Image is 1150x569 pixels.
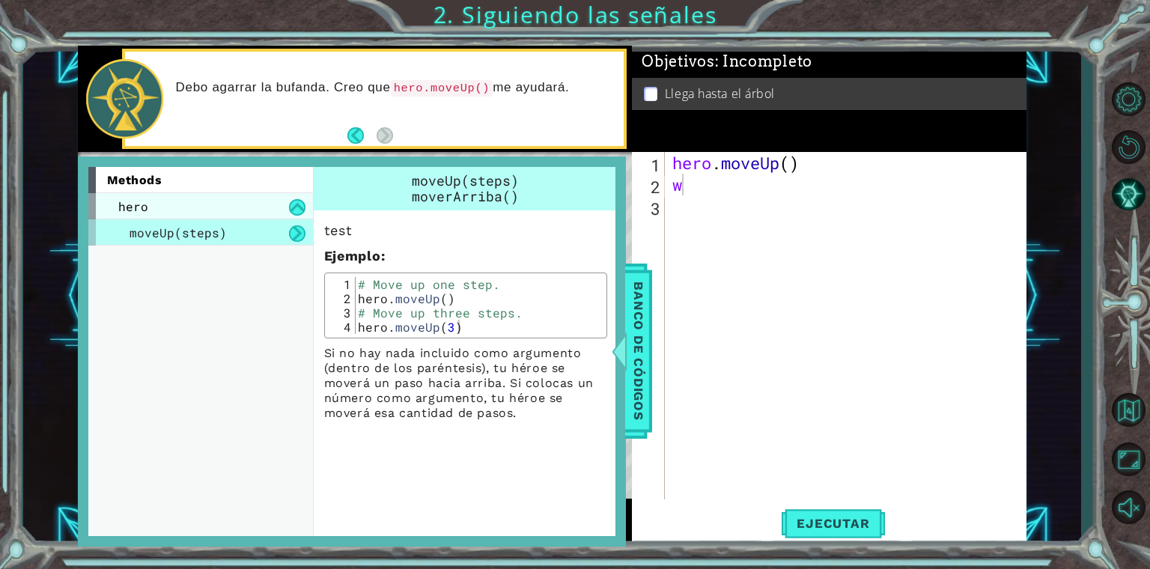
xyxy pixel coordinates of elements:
[782,504,884,544] button: Shift+Enter: Ejecutar el código.
[88,167,313,193] div: methods
[412,171,519,189] span: moveUp(steps)
[1107,386,1150,436] a: Volver al mapa
[314,167,618,210] div: moveUp(steps)moverArriba()
[715,52,812,70] span: : Incompleto
[130,225,227,240] span: moveUp(steps)
[324,222,607,240] p: test
[627,274,651,429] span: Banco de códigos
[1107,389,1150,432] button: Volver al mapa
[1107,438,1150,481] button: Maximizar navegador
[635,176,665,198] div: 2
[391,80,493,97] code: hero.moveUp()
[329,291,356,305] div: 2
[329,277,356,291] div: 1
[665,85,775,102] p: Llega hasta el árbol
[324,248,381,264] span: Ejemplo
[1107,126,1150,169] button: Reiniciar nivel
[324,346,607,421] p: Si no hay nada incluido como argumento (dentro de los paréntesis), tu héroe se moverá un paso hac...
[107,173,162,187] span: methods
[1107,485,1150,529] button: Sonido encendido
[118,198,148,214] span: hero
[635,198,665,219] div: 3
[347,127,377,144] button: Back
[635,154,665,176] div: 1
[412,187,519,205] span: moverArriba()
[329,320,356,334] div: 4
[329,305,356,320] div: 3
[324,248,386,264] strong: :
[782,516,884,531] span: Ejecutar
[176,79,613,97] p: Debo agarrar la bufanda. Creo que me ayudará.
[1107,173,1150,216] button: Pista IA
[1107,78,1150,121] button: Opciones de nivel
[642,52,812,71] span: Objetivos
[377,127,393,144] button: Next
